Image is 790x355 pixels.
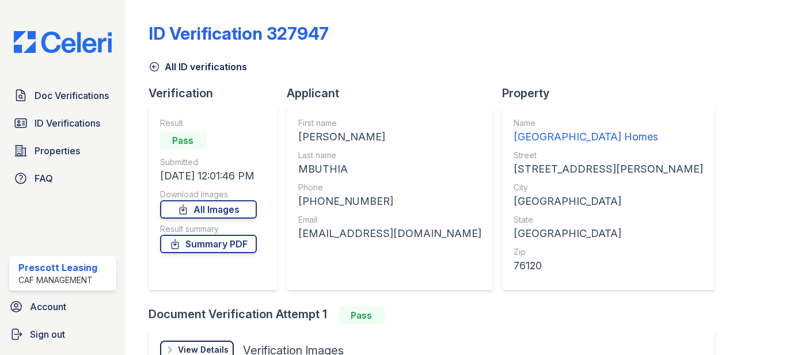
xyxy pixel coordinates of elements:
div: Verification [149,85,287,101]
a: All ID verifications [149,60,247,74]
div: Submitted [160,156,257,168]
div: Document Verification Attempt 1 [149,306,724,325]
div: Zip [514,246,703,258]
div: [PHONE_NUMBER] [298,193,481,209]
span: ID Verifications [35,116,100,130]
div: State [514,214,703,226]
div: [GEOGRAPHIC_DATA] [514,226,703,242]
a: Sign out [5,323,121,346]
div: Name [514,117,703,129]
div: [STREET_ADDRESS][PERSON_NAME] [514,161,703,177]
div: [GEOGRAPHIC_DATA] Homes [514,129,703,145]
div: MBUTHIA [298,161,481,177]
div: [EMAIL_ADDRESS][DOMAIN_NAME] [298,226,481,242]
div: City [514,182,703,193]
div: Pass [339,306,385,325]
span: Properties [35,144,80,158]
a: Name [GEOGRAPHIC_DATA] Homes [514,117,703,145]
div: [GEOGRAPHIC_DATA] [514,193,703,209]
div: [DATE] 12:01:46 PM [160,168,257,184]
div: CAF Management [18,274,97,286]
div: Property [502,85,724,101]
span: Sign out [30,327,65,341]
span: Doc Verifications [35,89,109,102]
div: First name [298,117,481,129]
a: FAQ [9,167,116,190]
div: Last name [298,150,481,161]
img: CE_Logo_Blue-a8612792a0a2168367f1c8372b55b34899dd931a85d93a1a3d3e32e68fde9ad4.png [5,31,121,53]
a: All Images [160,200,257,219]
a: ID Verifications [9,112,116,135]
div: Download Images [160,189,257,200]
div: 76120 [514,258,703,274]
div: Street [514,150,703,161]
div: Pass [160,131,206,150]
div: Prescott Leasing [18,261,97,274]
div: [PERSON_NAME] [298,129,481,145]
a: Doc Verifications [9,84,116,107]
span: FAQ [35,171,53,185]
a: Account [5,295,121,318]
div: Email [298,214,481,226]
a: Properties [9,139,116,162]
span: Account [30,300,66,314]
div: Result [160,117,257,129]
div: Result summary [160,223,257,235]
div: Applicant [287,85,502,101]
div: Phone [298,182,481,193]
div: ID Verification 327947 [149,23,329,44]
a: Summary PDF [160,235,257,253]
